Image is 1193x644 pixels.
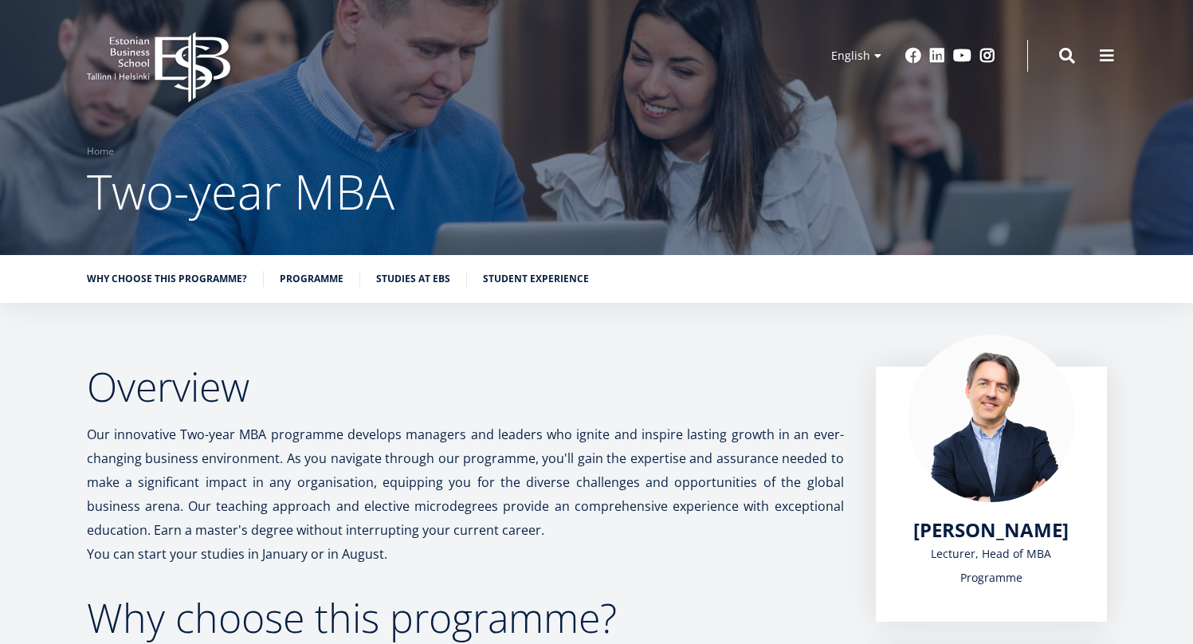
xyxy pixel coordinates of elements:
p: You can start your studies in January or in August. [87,542,844,566]
a: Programme [280,271,343,287]
h2: Why choose this programme? [87,598,844,638]
a: Youtube [953,48,971,64]
a: Why choose this programme? [87,271,247,287]
span: Two-year MBA [87,159,394,224]
img: Marko Rillo [908,335,1075,502]
a: Linkedin [929,48,945,64]
a: Facebook [905,48,921,64]
span: [PERSON_NAME] [913,516,1069,543]
a: [PERSON_NAME] [913,518,1069,542]
a: Student experience [483,271,589,287]
h2: Overview [87,367,844,406]
div: Lecturer, Head of MBA Programme [908,542,1075,590]
p: Our innovative Two-year MBA programme develops managers and leaders who ignite and inspire lastin... [87,422,844,542]
a: Instagram [979,48,995,64]
a: Studies at EBS [376,271,450,287]
a: Home [87,143,114,159]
